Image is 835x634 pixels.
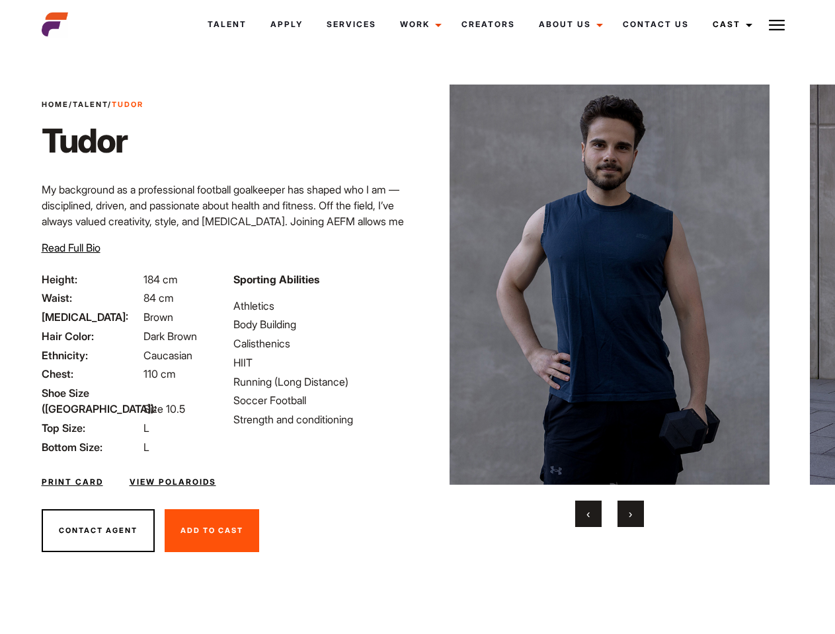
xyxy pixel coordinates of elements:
[258,7,315,42] a: Apply
[42,366,141,382] span: Chest:
[42,385,141,417] span: Shoe Size ([GEOGRAPHIC_DATA]):
[143,349,192,362] span: Caucasian
[42,241,100,254] span: Read Full Bio
[73,100,108,109] a: Talent
[143,273,178,286] span: 184 cm
[42,100,69,109] a: Home
[165,509,259,553] button: Add To Cast
[611,7,701,42] a: Contact Us
[233,335,409,351] li: Calisthenics
[143,291,174,304] span: 84 cm
[42,509,155,553] button: Contact Agent
[527,7,611,42] a: About Us
[629,507,632,520] span: Next
[42,11,68,38] img: cropped-aefm-brand-fav-22-square.png
[233,316,409,332] li: Body Building
[42,476,103,488] a: Print Card
[42,347,141,363] span: Ethnicity:
[112,100,143,109] strong: Tudor
[42,420,141,436] span: Top Size:
[143,310,173,324] span: Brown
[233,411,409,427] li: Strength and conditioning
[143,367,176,380] span: 110 cm
[42,271,141,287] span: Height:
[450,7,527,42] a: Creators
[42,290,141,306] span: Waist:
[42,328,141,344] span: Hair Color:
[143,330,197,343] span: Dark Brown
[42,121,143,160] h1: Tudor
[42,439,141,455] span: Bottom Size:
[233,273,319,286] strong: Sporting Abilities
[180,526,243,535] span: Add To Cast
[233,374,409,390] li: Running (Long Distance)
[388,7,450,42] a: Work
[233,298,409,314] li: Athletics
[42,240,100,256] button: Read Full Bio
[233,392,409,408] li: Soccer Football
[42,309,141,325] span: [MEDICAL_DATA]:
[42,182,410,261] p: My background as a professional football goalkeeper has shaped who I am — disciplined, driven, an...
[233,355,409,370] li: HIIT
[196,7,258,42] a: Talent
[586,507,590,520] span: Previous
[315,7,388,42] a: Services
[769,17,785,33] img: Burger icon
[143,402,185,415] span: Size 10.5
[701,7,760,42] a: Cast
[130,476,216,488] a: View Polaroids
[143,421,149,435] span: L
[42,99,143,110] span: / /
[143,440,149,454] span: L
